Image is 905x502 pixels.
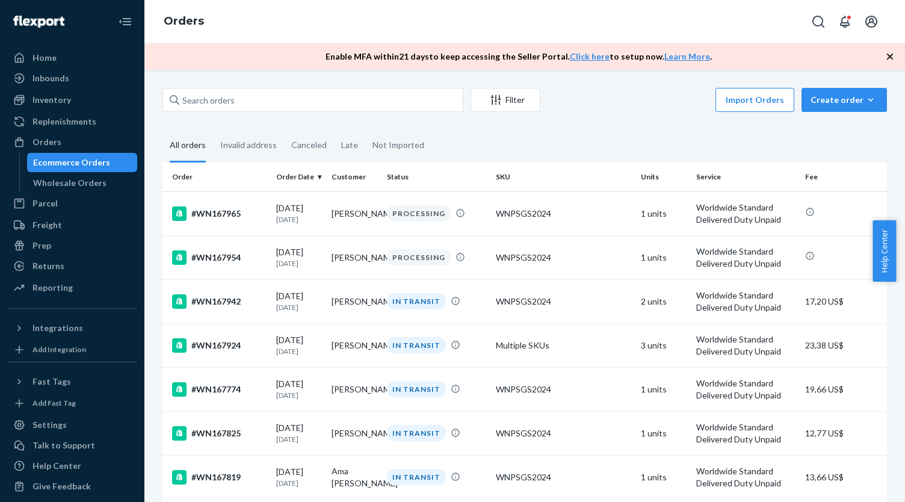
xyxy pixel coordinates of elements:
[32,94,71,106] div: Inventory
[7,256,137,276] a: Returns
[276,466,322,488] div: [DATE]
[276,290,322,312] div: [DATE]
[7,236,137,255] a: Prep
[491,323,636,367] td: Multiple SKUs
[636,455,691,499] td: 1 units
[32,282,73,294] div: Reporting
[276,214,322,225] p: [DATE]
[276,378,322,400] div: [DATE]
[172,470,267,485] div: #WN167819
[636,279,691,323] td: 2 units
[327,367,382,411] td: [PERSON_NAME]
[387,249,451,265] div: PROCESSING
[7,415,137,435] a: Settings
[32,376,71,388] div: Fast Tags
[276,246,322,268] div: [DATE]
[32,197,58,209] div: Parcel
[7,112,137,131] a: Replenishments
[7,342,137,357] a: Add Integration
[800,411,887,455] td: 12,77 US$
[170,129,206,163] div: All orders
[32,219,62,231] div: Freight
[873,220,896,282] button: Help Center
[496,296,631,308] div: WNPSGS2024
[696,377,795,401] p: Worldwide Standard Delivered Duty Unpaid
[162,88,463,112] input: Search orders
[32,116,96,128] div: Replenishments
[33,156,110,169] div: Ecommerce Orders
[327,279,382,323] td: [PERSON_NAME]
[172,382,267,397] div: #WN167774
[32,419,67,431] div: Settings
[496,252,631,264] div: WNPSGS2024
[696,202,795,226] p: Worldwide Standard Delivered Duty Unpaid
[32,322,83,334] div: Integrations
[715,88,794,112] button: Import Orders
[276,202,322,225] div: [DATE]
[833,10,857,34] button: Open notifications
[696,465,795,489] p: Worldwide Standard Delivered Duty Unpaid
[382,163,491,191] th: Status
[800,163,887,191] th: Fee
[276,346,322,356] p: [DATE]
[27,173,138,193] a: Wholesale Orders
[276,302,322,312] p: [DATE]
[664,51,710,61] a: Learn More
[7,69,137,88] a: Inbounds
[811,94,878,106] div: Create order
[326,51,712,63] p: Enable MFA within 21 days to keep accessing the Seller Portal. to setup now. .
[570,51,610,61] a: Click here
[471,88,540,112] button: Filter
[7,436,137,455] button: Talk to Support
[387,469,446,485] div: IN TRANSIT
[164,14,204,28] a: Orders
[341,129,358,161] div: Late
[291,129,327,161] div: Canceled
[491,163,636,191] th: SKU
[26,8,60,19] span: Hỗ trợ
[271,163,327,191] th: Order Date
[696,333,795,358] p: Worldwide Standard Delivered Duty Unpaid
[7,215,137,235] a: Freight
[27,153,138,172] a: Ecommerce Orders
[372,129,424,161] div: Not Imported
[471,94,540,106] div: Filter
[636,235,691,279] td: 1 units
[387,337,446,353] div: IN TRANSIT
[806,10,830,34] button: Open Search Box
[32,439,95,451] div: Talk to Support
[7,372,137,391] button: Fast Tags
[696,246,795,270] p: Worldwide Standard Delivered Duty Unpaid
[387,293,446,309] div: IN TRANSIT
[32,240,51,252] div: Prep
[7,194,137,213] a: Parcel
[696,421,795,445] p: Worldwide Standard Delivered Duty Unpaid
[636,323,691,367] td: 3 units
[172,206,267,221] div: #WN167965
[32,52,57,64] div: Home
[154,4,214,39] ol: breadcrumbs
[800,455,887,499] td: 13,66 US$
[636,367,691,411] td: 1 units
[7,132,137,152] a: Orders
[172,294,267,309] div: #WN167942
[13,16,64,28] img: Flexport logo
[172,338,267,353] div: #WN167924
[496,208,631,220] div: WNPSGS2024
[276,334,322,356] div: [DATE]
[7,477,137,496] button: Give Feedback
[387,381,446,397] div: IN TRANSIT
[32,398,76,408] div: Add Fast Tag
[32,72,69,84] div: Inbounds
[276,422,322,444] div: [DATE]
[696,290,795,314] p: Worldwide Standard Delivered Duty Unpaid
[691,163,800,191] th: Service
[172,250,267,265] div: #WN167954
[220,129,277,161] div: Invalid address
[32,136,61,148] div: Orders
[636,411,691,455] td: 1 units
[32,344,86,355] div: Add Integration
[327,323,382,367] td: [PERSON_NAME]
[276,258,322,268] p: [DATE]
